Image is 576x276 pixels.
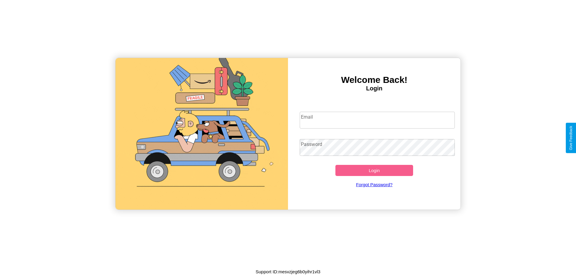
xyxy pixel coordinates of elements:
[569,126,573,150] div: Give Feedback
[256,268,320,276] p: Support ID: mesvzjeg6b0yihr1vl3
[335,165,413,176] button: Login
[297,176,452,193] a: Forgot Password?
[288,85,460,92] h4: Login
[115,58,288,210] img: gif
[288,75,460,85] h3: Welcome Back!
